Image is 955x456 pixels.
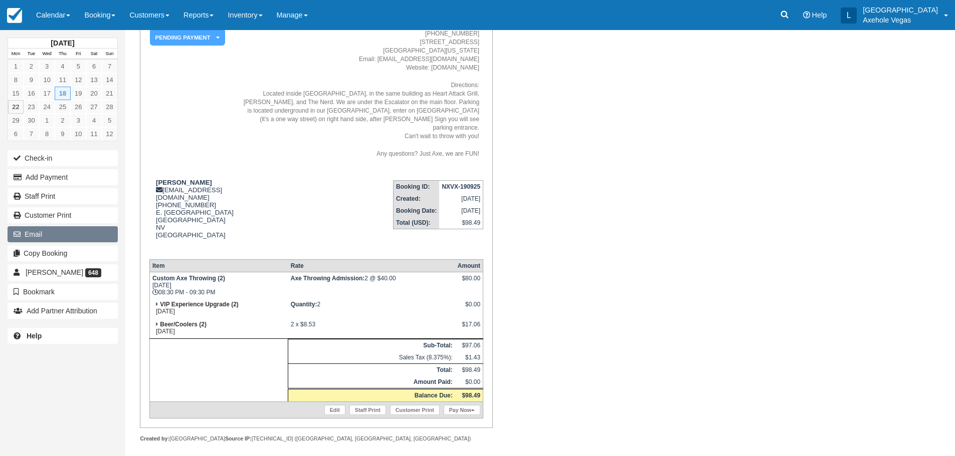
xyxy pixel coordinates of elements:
[102,127,117,141] a: 12
[288,260,455,272] th: Rate
[39,87,55,100] a: 17
[71,100,86,114] a: 26
[394,193,440,205] th: Created:
[8,169,118,185] button: Add Payment
[160,321,207,328] strong: Beer/Coolers (2)
[291,301,317,308] strong: Quantity
[86,127,102,141] a: 11
[39,114,55,127] a: 1
[8,188,118,204] a: Staff Print
[394,205,440,217] th: Booking Date:
[24,60,39,73] a: 2
[55,73,70,87] a: 11
[24,114,39,127] a: 30
[8,114,24,127] a: 29
[458,275,480,290] div: $80.00
[462,392,480,399] strong: $98.49
[51,39,74,47] strong: [DATE]
[86,100,102,114] a: 27
[8,100,24,114] a: 22
[455,364,483,376] td: $98.49
[24,127,39,141] a: 7
[8,264,118,280] a: [PERSON_NAME] 648
[439,205,483,217] td: [DATE]
[8,284,118,300] button: Bookmark
[71,87,86,100] a: 19
[324,405,345,415] a: Edit
[458,301,480,316] div: $0.00
[140,435,492,442] div: [GEOGRAPHIC_DATA] [TECHNICAL_ID] ([GEOGRAPHIC_DATA], [GEOGRAPHIC_DATA], [GEOGRAPHIC_DATA])
[8,49,24,60] th: Mon
[27,332,42,340] b: Help
[39,49,55,60] th: Wed
[455,351,483,364] td: $1.43
[39,73,55,87] a: 10
[39,127,55,141] a: 8
[24,87,39,100] a: 16
[55,60,70,73] a: 4
[390,405,440,415] a: Customer Print
[149,318,288,339] td: [DATE]
[102,100,117,114] a: 28
[71,60,86,73] a: 5
[442,183,480,190] strong: NXVX-190925
[149,28,222,47] a: Pending Payment
[152,275,225,282] strong: Custom Axe Throwing (2)
[455,376,483,389] td: $0.00
[85,268,101,277] span: 648
[24,73,39,87] a: 9
[444,405,480,415] a: Pay Now
[55,100,70,114] a: 25
[455,339,483,352] td: $97.06
[8,87,24,100] a: 15
[8,73,24,87] a: 8
[288,318,455,339] td: 2 x $8.53
[8,150,118,166] button: Check-in
[8,226,118,242] button: Email
[225,435,252,441] strong: Source IP:
[288,389,455,402] th: Balance Due:
[149,272,288,299] td: [DATE] 08:30 PM - 09:30 PM
[39,100,55,114] a: 24
[8,303,118,319] button: Add Partner Attribution
[86,49,102,60] th: Sat
[349,405,386,415] a: Staff Print
[55,114,70,127] a: 2
[288,272,455,299] td: 2 @ $40.00
[39,60,55,73] a: 3
[102,49,117,60] th: Sun
[7,8,22,23] img: checkfront-main-nav-mini-logo.png
[8,127,24,141] a: 6
[439,217,483,229] td: $98.49
[24,49,39,60] th: Tue
[149,298,288,318] td: [DATE]
[71,49,86,60] th: Fri
[160,301,239,308] strong: VIP Experience Upgrade (2)
[71,127,86,141] a: 10
[71,73,86,87] a: 12
[149,179,238,251] div: [EMAIL_ADDRESS][DOMAIN_NAME] [PHONE_NUMBER] E. [GEOGRAPHIC_DATA] [GEOGRAPHIC_DATA] NV [GEOGRAPHIC...
[288,364,455,376] th: Total:
[288,376,455,389] th: Amount Paid:
[102,73,117,87] a: 14
[8,328,118,344] a: Help
[841,8,857,24] div: L
[8,207,118,223] a: Customer Print
[55,87,70,100] a: 18
[803,12,810,19] i: Help
[394,217,440,229] th: Total (USD):
[86,114,102,127] a: 4
[863,15,938,25] p: Axehole Vegas
[102,60,117,73] a: 7
[242,30,480,158] address: [PHONE_NUMBER] [STREET_ADDRESS] [GEOGRAPHIC_DATA][US_STATE] Email: [EMAIL_ADDRESS][DOMAIN_NAME] W...
[288,298,455,318] td: 2
[26,268,83,276] span: [PERSON_NAME]
[288,351,455,364] td: Sales Tax (8.375%):
[8,60,24,73] a: 1
[458,321,480,336] div: $17.06
[812,11,827,19] span: Help
[149,260,288,272] th: Item
[863,5,938,15] p: [GEOGRAPHIC_DATA]
[55,127,70,141] a: 9
[140,435,169,441] strong: Created by:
